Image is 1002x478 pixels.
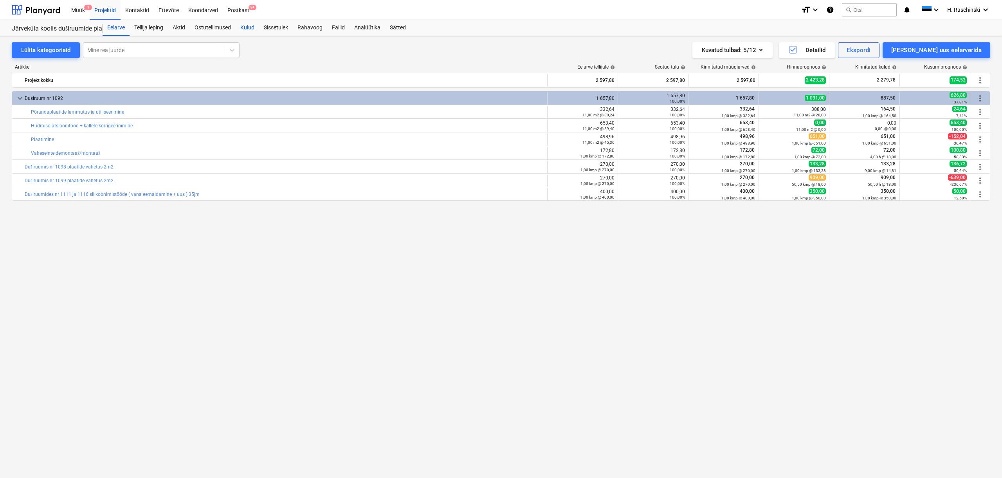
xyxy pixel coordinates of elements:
[796,127,826,132] small: 11,00 m2 @ 0,00
[721,127,755,132] small: 1,00 kmp @ 653,40
[883,42,990,58] button: [PERSON_NAME] uus eelarverida
[952,188,967,194] span: 50,00
[670,99,685,103] small: 100,00%
[236,20,259,36] a: Kulud
[582,127,615,131] small: 11,00 m2 @ 59,40
[551,175,615,186] div: 270,00
[103,20,130,36] a: Eelarve
[739,161,755,167] span: 270,00
[739,106,755,112] span: 332,64
[862,196,896,200] small: 1,00 kmp @ 350,00
[130,20,168,36] a: Tellija leping
[880,161,896,167] span: 133,28
[31,109,124,115] a: Põrandaplaatide lammutus ja utiliseerimine
[31,123,133,129] a: Hüdroisolatsioonitööd + kallete korrigeerinimine
[721,168,755,173] small: 1,00 kmp @ 270,00
[385,20,411,36] a: Sätted
[739,175,755,180] span: 270,00
[890,65,897,70] span: help
[880,134,896,139] span: 651,00
[847,45,870,55] div: Ekspordi
[975,107,985,117] span: Rohkem tegevusi
[792,182,826,186] small: 50,50 kmp @ 18,00
[792,168,826,173] small: 1,00 kmp @ 133,28
[950,161,967,167] span: 136,72
[25,164,114,170] a: Duširuumis nr 1098 plaatide vahetus 2m2
[838,42,879,58] button: Ekspordi
[259,20,293,36] a: Sissetulek
[739,120,755,125] span: 653,40
[609,65,615,70] span: help
[721,114,755,118] small: 1,00 kmp @ 332,64
[805,95,826,101] span: 1 031,00
[621,74,685,87] div: 2 597,80
[621,175,685,186] div: 270,00
[950,76,967,84] span: 174,52
[350,20,385,36] a: Analüütika
[580,154,615,158] small: 1,00 kmp @ 172,80
[12,25,93,33] div: Järveküla koolis duširuumide plaatimistööd
[875,127,896,131] small: 0,00 @ 0,00
[883,147,896,153] span: 72,00
[855,64,897,70] div: Kinnitatud kulud
[842,3,897,16] button: Otsi
[679,65,685,70] span: help
[621,93,685,104] div: 1 657,80
[975,176,985,185] span: Rohkem tegevusi
[811,5,820,14] i: keyboard_arrow_down
[12,42,80,58] button: Lülita kategooriaid
[621,134,685,145] div: 498,96
[621,189,685,200] div: 400,00
[792,196,826,200] small: 1,00 kmp @ 350,00
[981,5,990,14] i: keyboard_arrow_down
[750,65,756,70] span: help
[31,150,101,156] a: Vaheseinte demontaaž/montaaž
[950,182,967,186] small: -236,67%
[15,94,25,103] span: keyboard_arrow_down
[954,168,967,173] small: 50,64%
[932,5,941,14] i: keyboard_arrow_down
[924,64,967,70] div: Kasumiprognoos
[31,137,54,142] a: Plaatimine
[327,20,350,36] div: Failid
[670,140,685,145] small: 100,00%
[551,134,615,145] div: 498,96
[582,140,615,145] small: 11,00 m2 @ 45,36
[805,76,826,84] span: 2 423,28
[670,181,685,186] small: 100,00%
[876,77,896,83] span: 2 279,78
[249,5,256,10] span: 9+
[580,168,615,172] small: 1,00 kmp @ 270,00
[953,141,967,145] small: -30,47%
[903,5,911,14] i: notifications
[862,141,896,145] small: 1,00 kmp @ 651,00
[670,113,685,117] small: 100,00%
[865,168,896,173] small: 9,00 kmp @ 14,81
[954,196,967,200] small: 12,50%
[826,5,834,14] i: Abikeskus
[293,20,327,36] div: Rahavoog
[954,155,967,159] small: 58,33%
[948,133,967,139] span: -152,04
[880,95,896,101] span: 887,50
[721,196,755,200] small: 1,00 kmp @ 400,00
[25,92,544,105] div: Dusiruum nr 1092
[975,121,985,130] span: Rohkem tegevusi
[947,7,980,13] span: H. Raschinski
[551,96,615,101] div: 1 657,80
[845,7,852,13] span: search
[809,174,826,181] span: 909,00
[961,65,967,70] span: help
[952,127,967,132] small: 100,00%
[551,148,615,159] div: 172,80
[655,64,685,70] div: Seotud tulu
[25,192,200,197] a: Duširuumides nr 1111 ja 1116 silikoonimistööde ( vana eemaldamine + uus ) 35jm
[190,20,236,36] a: Ostutellimused
[739,188,755,194] span: 400,00
[814,119,826,126] span: 0,00
[762,107,826,118] div: 308,00
[811,147,826,153] span: 72,00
